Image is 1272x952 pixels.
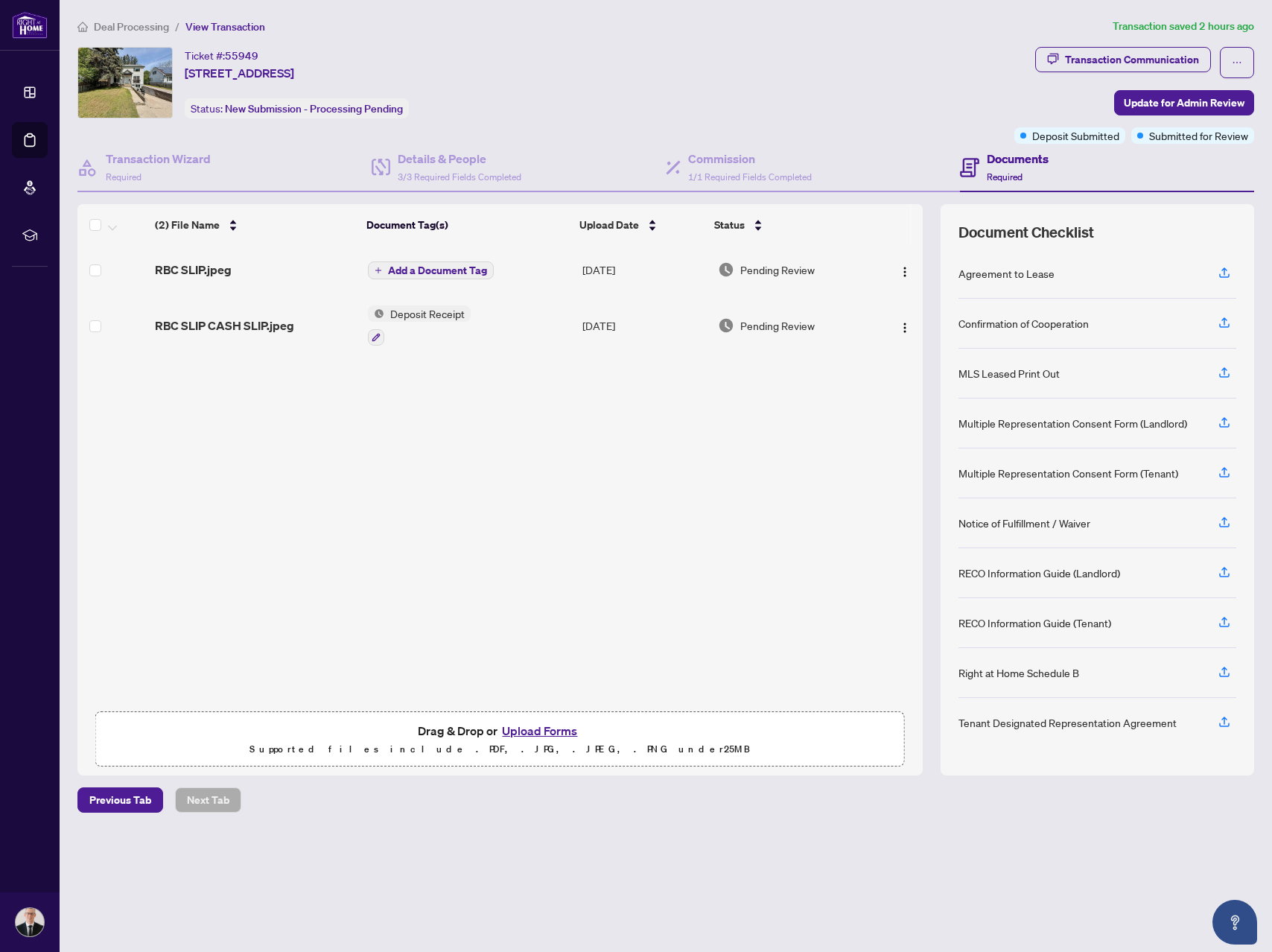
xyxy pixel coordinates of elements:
button: Add a Document Tag [368,261,494,280]
h4: Transaction Wizard [106,150,211,168]
img: Document Status [718,317,734,334]
span: Drag & Drop or [418,721,582,740]
button: Next Tab [175,787,241,813]
button: Logo [893,314,917,337]
span: Document Checklist [958,222,1094,243]
th: Status [708,204,872,246]
h4: Details & People [398,150,521,168]
span: home [77,22,88,32]
span: Drag & Drop orUpload FormsSupported files include .PDF, .JPG, .JPEG, .PNG under25MB [96,712,904,767]
div: Ticket #: [185,47,258,64]
span: Update for Admin Review [1124,91,1244,115]
span: Required [106,171,141,183]
div: MLS Leased Print Out [958,365,1060,381]
span: Add a Document Tag [388,265,487,276]
span: RBC SLIP CASH SLIP.jpeg [155,317,294,334]
span: Deposit Receipt [384,305,471,322]
div: RECO Information Guide (Tenant) [958,615,1111,631]
span: Status [714,217,745,233]
span: RBC SLIP.jpeg [155,261,232,279]
div: Status: [185,98,409,118]
div: Notice of Fulfillment / Waiver [958,515,1090,531]
h4: Commission [688,150,812,168]
div: RECO Information Guide (Landlord) [958,565,1120,581]
div: Right at Home Schedule B [958,664,1079,681]
div: Transaction Communication [1065,48,1199,72]
th: (2) File Name [149,204,360,246]
button: Open asap [1212,900,1257,945]
th: Upload Date [573,204,708,246]
span: Upload Date [579,217,639,233]
img: Logo [899,266,911,278]
span: Deposit Submitted [1032,127,1119,144]
span: 3/3 Required Fields Completed [398,171,521,183]
button: Previous Tab [77,787,163,813]
img: logo [12,11,48,39]
button: Upload Forms [497,721,582,740]
span: (2) File Name [155,217,220,233]
span: Pending Review [740,317,815,334]
img: Document Status [718,261,734,278]
button: Status IconDeposit Receipt [368,305,471,346]
span: 55949 [225,49,258,63]
h4: Documents [987,150,1049,168]
img: Profile Icon [16,908,44,936]
span: Previous Tab [89,788,151,812]
button: Add a Document Tag [368,261,494,279]
div: Tenant Designated Representation Agreement [958,714,1177,731]
span: Required [987,171,1023,183]
span: View Transaction [185,20,265,34]
span: [STREET_ADDRESS] [185,64,294,82]
span: 1/1 Required Fields Completed [688,171,812,183]
span: Submitted for Review [1149,127,1248,144]
td: [DATE] [576,293,712,358]
img: Logo [899,322,911,334]
th: Document Tag(s) [360,204,574,246]
div: Multiple Representation Consent Form (Landlord) [958,415,1187,431]
button: Transaction Communication [1035,47,1211,72]
p: Supported files include .PDF, .JPG, .JPEG, .PNG under 25 MB [105,740,895,758]
div: Agreement to Lease [958,265,1055,282]
span: ellipsis [1232,57,1242,68]
img: Status Icon [368,305,384,322]
span: New Submission - Processing Pending [225,102,403,115]
td: [DATE] [576,246,712,293]
div: Multiple Representation Consent Form (Tenant) [958,465,1178,481]
span: plus [375,267,382,274]
article: Transaction saved 2 hours ago [1113,18,1254,35]
li: / [175,18,179,35]
button: Logo [893,258,917,282]
img: IMG-S12269428_1.jpg [78,48,172,118]
div: Confirmation of Cooperation [958,315,1089,331]
span: Deal Processing [94,20,169,34]
span: Pending Review [740,261,815,278]
button: Update for Admin Review [1114,90,1254,115]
